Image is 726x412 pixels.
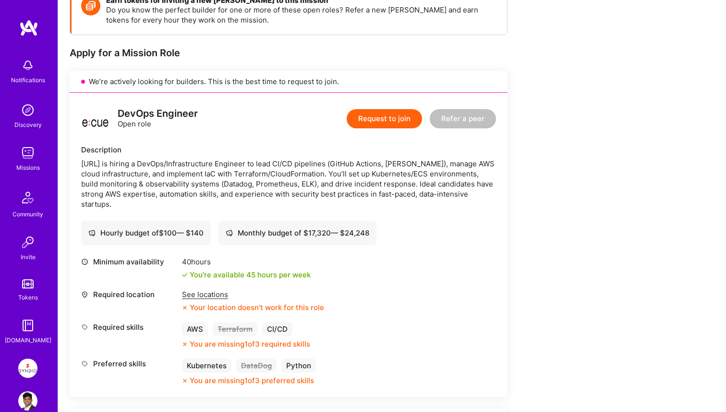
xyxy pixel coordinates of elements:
[118,109,198,129] div: Open role
[5,335,51,345] div: [DOMAIN_NAME]
[18,292,38,302] div: Tokens
[14,120,42,130] div: Discovery
[182,305,188,311] i: icon CloseOrange
[81,145,496,155] div: Description
[226,229,233,237] i: icon Cash
[16,391,40,411] a: User Avatar
[16,186,39,209] img: Community
[262,322,292,336] div: CI/CD
[182,272,188,278] i: icon Check
[182,289,324,300] div: See locations
[190,375,314,386] div: You are missing 1 of 3 preferred skills
[182,270,311,280] div: You're available 45 hours per week
[18,233,37,252] img: Invite
[81,104,110,133] img: logo
[106,5,497,25] p: Do you know the perfect builder for one or more of these open roles? Refer a new [PERSON_NAME] an...
[182,257,311,267] div: 40 hours
[182,359,231,373] div: Kubernetes
[226,228,369,238] div: Monthly budget of $ 17,320 — $ 24,248
[18,143,37,162] img: teamwork
[81,291,88,298] i: icon Location
[81,159,496,209] div: [URL] is hiring a DevOps/Infrastructure Engineer to lead CI/CD pipelines (GitHub Actions, [PERSON...
[70,71,508,93] div: We’re actively looking for builders. This is the best time to request to join.
[182,378,188,384] i: icon CloseOrange
[11,75,45,85] div: Notifications
[18,100,37,120] img: discovery
[190,339,310,349] div: You are missing 1 of 3 required skills
[81,359,177,369] div: Preferred skills
[16,162,40,173] div: Missions
[118,109,198,119] div: DevOps Engineer
[182,302,324,312] div: Your location doesn’t work for this role
[281,359,316,373] div: Python
[19,19,38,37] img: logo
[16,359,40,378] a: Syndio: Transformation Engine Modernization
[22,279,34,288] img: tokens
[81,289,177,300] div: Required location
[18,359,37,378] img: Syndio: Transformation Engine Modernization
[430,109,496,128] button: Refer a peer
[81,322,177,332] div: Required skills
[18,56,37,75] img: bell
[81,258,88,265] i: icon Clock
[81,257,177,267] div: Minimum availability
[12,209,43,219] div: Community
[88,229,96,237] i: icon Cash
[182,322,208,336] div: AWS
[88,228,204,238] div: Hourly budget of $ 100 — $ 140
[81,360,88,367] i: icon Tag
[18,316,37,335] img: guide book
[347,109,422,128] button: Request to join
[21,252,36,262] div: Invite
[18,391,37,411] img: User Avatar
[70,47,508,59] div: Apply for a Mission Role
[81,324,88,331] i: icon Tag
[182,341,188,347] i: icon CloseOrange
[236,359,277,373] div: DataDog
[213,322,257,336] div: Terraform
